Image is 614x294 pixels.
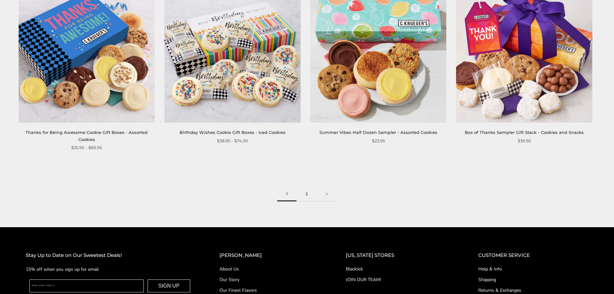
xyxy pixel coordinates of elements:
a: Help & Info [478,266,588,272]
a: Summer Vibes Half Dozen Sampler - Assorted Cookies [319,130,437,135]
span: $38.95 - $74.95 [217,137,248,144]
a: About Us [219,266,320,272]
span: $23.95 [372,137,385,144]
span: $35.95 - $69.95 [71,144,102,151]
p: 15% off when you sign up for email [26,266,194,273]
a: Thanks for Being Awesome Cookie Gift Boxes - Assorted Cookies [25,130,148,142]
h2: CUSTOMER SERVICE [478,251,588,259]
a: Blacklick [346,266,453,272]
a: Next page [317,187,337,201]
h2: [US_STATE] STORES [346,251,453,259]
span: 1 [277,187,297,201]
button: SIGN UP [148,279,190,292]
a: Our Story [219,276,320,283]
a: 2 [297,187,317,201]
span: $39.95 [518,137,531,144]
input: Enter your email [29,279,144,292]
h2: Stay Up to Date on Our Sweetest Deals! [26,251,194,259]
a: Shipping [478,276,588,283]
a: Returns & Exchanges [478,287,588,294]
a: Box of Thanks Sampler Gift Stack - Cookies and Snacks [465,130,584,135]
a: JOIN OUR TEAM! [346,276,453,283]
a: Our Finest Flavors [219,287,320,294]
h2: [PERSON_NAME] [219,251,320,259]
iframe: Sign Up via Text for Offers [5,269,67,289]
a: Birthday Wishes Cookie Gift Boxes - Iced Cookies [180,130,286,135]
